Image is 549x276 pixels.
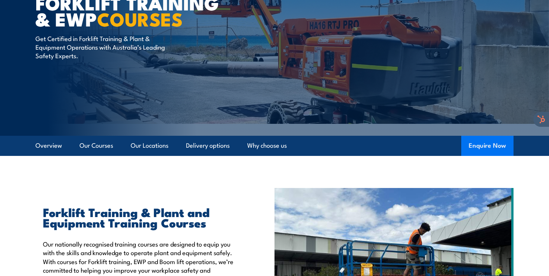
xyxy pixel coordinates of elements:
a: Our Locations [131,136,168,156]
a: Our Courses [80,136,113,156]
strong: COURSES [97,4,183,33]
h2: Forklift Training & Plant and Equipment Training Courses [43,207,240,228]
p: Get Certified in Forklift Training & Plant & Equipment Operations with Australia’s Leading Safety... [35,34,172,60]
a: Delivery options [186,136,230,156]
a: Overview [35,136,62,156]
button: Enquire Now [461,136,514,156]
a: Why choose us [247,136,287,156]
